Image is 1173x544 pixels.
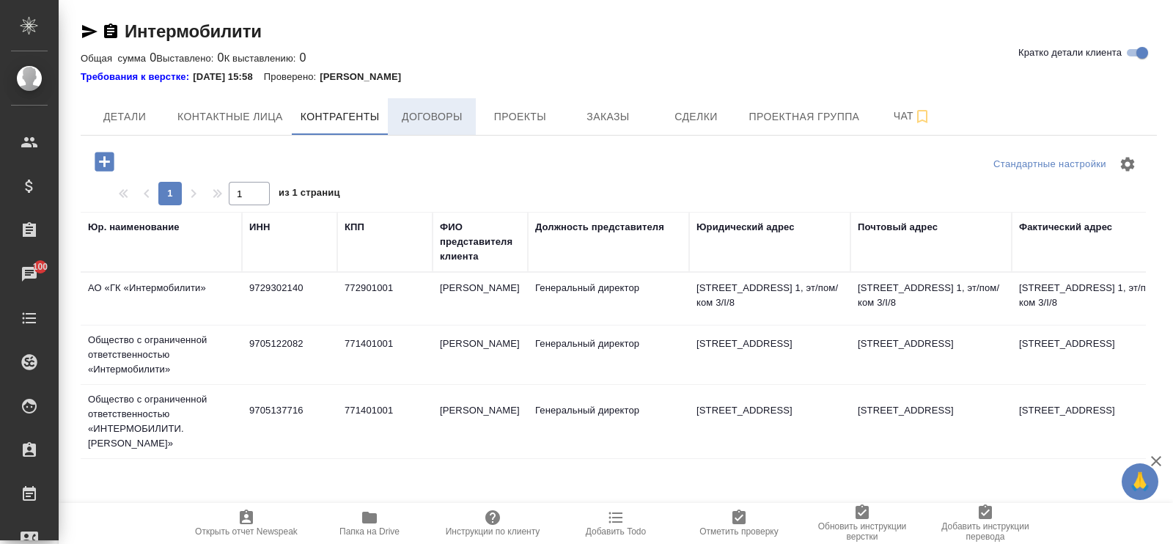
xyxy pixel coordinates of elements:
[749,108,859,126] span: Проектная группа
[195,526,298,537] span: Открыть отчет Newspeak
[102,23,119,40] button: Скопировать ссылку
[1019,220,1112,235] div: Фактический адрес
[81,385,242,458] td: Общество с ограниченной ответственностью «ИНТЕРМОБИЛИТИ.[PERSON_NAME]»
[535,220,664,235] div: Должность представителя
[677,503,801,544] button: Отметить проверку
[913,108,931,125] svg: Подписаться
[81,70,193,84] a: Требования к верстке:
[809,521,915,542] span: Обновить инструкции верстки
[81,70,193,84] div: Нажми, чтобы открыть папку с инструкцией
[81,49,1157,67] div: 0 0 0
[431,503,554,544] button: Инструкции по клиенту
[320,70,412,84] p: [PERSON_NAME]
[264,70,320,84] p: Проверено:
[1122,463,1158,500] button: 🙏
[933,521,1038,542] span: Добавить инструкции перевода
[337,329,433,381] td: 771401001
[81,23,98,40] button: Скопировать ссылку для ЯМессенджера
[193,70,264,84] p: [DATE] 15:58
[440,220,521,264] div: ФИО представителя клиента
[81,53,150,64] p: Общая сумма
[242,329,337,381] td: 9705122082
[554,503,677,544] button: Добавить Todo
[924,503,1047,544] button: Добавить инструкции перевода
[528,329,689,381] td: Генеральный директор
[81,326,242,384] td: Общество с ограниченной ответственностью «Интермобилити»
[242,396,337,447] td: 9705137716
[308,503,431,544] button: Папка на Drive
[689,329,850,381] td: [STREET_ADDRESS]
[89,108,160,126] span: Детали
[156,53,217,64] p: Выставлено:
[1012,396,1173,447] td: [STREET_ADDRESS]
[858,220,938,235] div: Почтовый адрес
[177,108,283,126] span: Контактные лица
[125,21,262,41] a: Интермобилити
[801,503,924,544] button: Обновить инструкции верстки
[1012,273,1173,325] td: [STREET_ADDRESS] 1, эт/пом/ком 3/I/8
[850,273,1012,325] td: [STREET_ADDRESS] 1, эт/пом/ком 3/I/8
[433,329,528,381] td: [PERSON_NAME]
[528,396,689,447] td: Генеральный директор
[279,184,340,205] span: из 1 страниц
[224,53,300,64] p: К выставлению:
[1110,147,1145,182] span: Настроить таблицу
[397,108,467,126] span: Договоры
[1018,45,1122,60] span: Кратко детали клиента
[850,329,1012,381] td: [STREET_ADDRESS]
[485,108,555,126] span: Проекты
[696,220,795,235] div: Юридический адрес
[433,273,528,325] td: [PERSON_NAME]
[699,526,778,537] span: Отметить проверку
[88,220,180,235] div: Юр. наименование
[1128,466,1152,497] span: 🙏
[185,503,308,544] button: Открыть отчет Newspeak
[337,396,433,447] td: 771401001
[528,273,689,325] td: Генеральный директор
[689,273,850,325] td: [STREET_ADDRESS] 1, эт/пом/ком 3/I/8
[242,273,337,325] td: 9729302140
[446,526,540,537] span: Инструкции по клиенту
[339,526,400,537] span: Папка на Drive
[990,153,1110,176] div: split button
[573,108,643,126] span: Заказы
[877,107,947,125] span: Чат
[301,108,380,126] span: Контрагенты
[1012,329,1173,381] td: [STREET_ADDRESS]
[345,220,364,235] div: КПП
[661,108,731,126] span: Сделки
[337,273,433,325] td: 772901001
[433,396,528,447] td: [PERSON_NAME]
[850,396,1012,447] td: [STREET_ADDRESS]
[689,396,850,447] td: [STREET_ADDRESS]
[249,220,271,235] div: ИНН
[586,526,646,537] span: Добавить Todo
[4,256,55,293] a: 100
[24,260,57,274] span: 100
[81,273,242,325] td: АО «ГК «Интермобилити»
[84,147,125,177] button: Добавить контрагента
